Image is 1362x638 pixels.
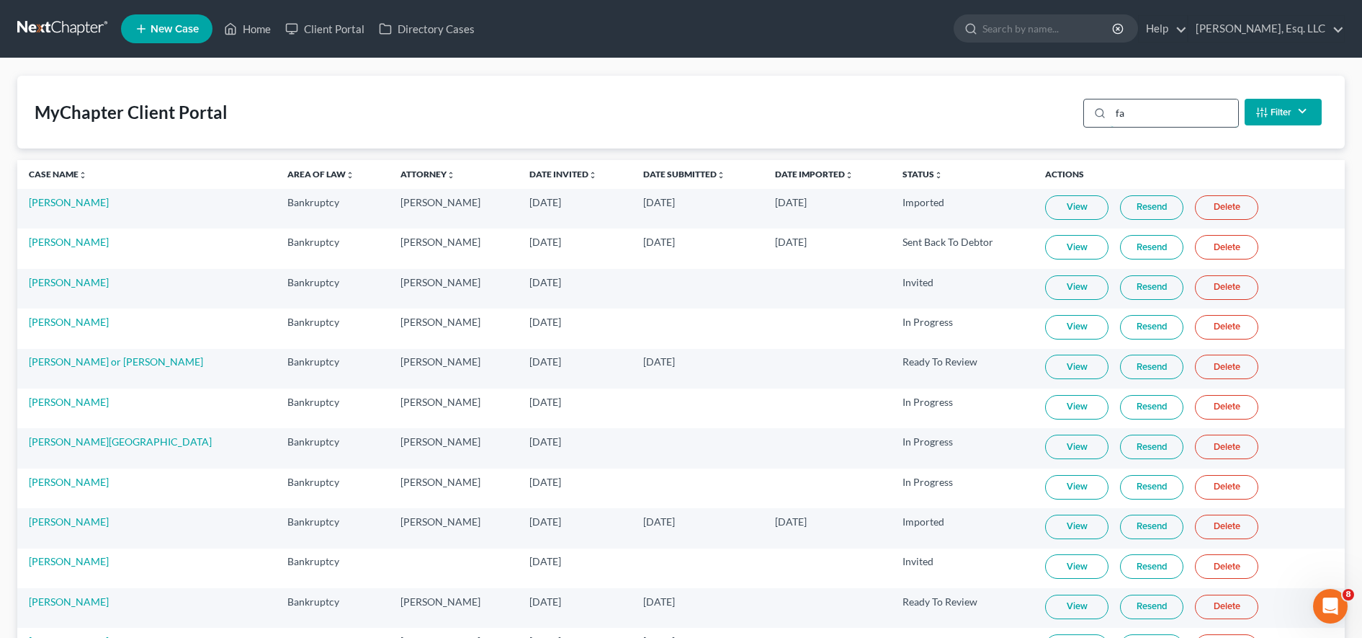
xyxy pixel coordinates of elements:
[891,508,1034,548] td: Imported
[29,236,109,248] a: [PERSON_NAME]
[29,355,203,368] a: [PERSON_NAME] or [PERSON_NAME]
[643,196,675,208] span: [DATE]
[891,469,1034,508] td: In Progress
[287,169,354,180] a: Area of Lawunfold_more
[1195,355,1258,379] a: Delete
[891,389,1034,428] td: In Progress
[529,476,561,488] span: [DATE]
[389,309,518,348] td: [PERSON_NAME]
[278,16,372,42] a: Client Portal
[276,269,389,309] td: Bankruptcy
[35,101,228,124] div: MyChapter Client Portal
[1343,589,1354,601] span: 8
[276,549,389,588] td: Bankruptcy
[902,169,943,180] a: Statusunfold_more
[529,355,561,368] span: [DATE]
[1195,515,1258,539] a: Delete
[775,515,807,528] span: [DATE]
[1120,595,1183,619] a: Resend
[717,171,725,180] i: unfold_more
[1120,554,1183,579] a: Resend
[389,389,518,428] td: [PERSON_NAME]
[1120,435,1183,459] a: Resend
[1120,475,1183,500] a: Resend
[529,169,597,180] a: Date Invitedunfold_more
[643,595,675,608] span: [DATE]
[529,276,561,288] span: [DATE]
[389,189,518,229] td: [PERSON_NAME]
[276,588,389,628] td: Bankruptcy
[29,476,109,488] a: [PERSON_NAME]
[529,196,561,208] span: [DATE]
[529,555,561,567] span: [DATE]
[389,508,518,548] td: [PERSON_NAME]
[29,435,212,448] a: [PERSON_NAME][GEOGRAPHIC_DATA]
[29,396,109,408] a: [PERSON_NAME]
[775,236,807,248] span: [DATE]
[1195,315,1258,340] a: Delete
[643,515,675,528] span: [DATE]
[891,588,1034,628] td: Ready To Review
[151,24,199,35] span: New Case
[389,588,518,628] td: [PERSON_NAME]
[891,189,1034,229] td: Imported
[29,169,87,180] a: Case Nameunfold_more
[1120,235,1183,260] a: Resend
[276,508,389,548] td: Bankruptcy
[29,515,109,528] a: [PERSON_NAME]
[29,276,109,288] a: [PERSON_NAME]
[29,595,109,608] a: [PERSON_NAME]
[529,515,561,528] span: [DATE]
[1195,475,1258,500] a: Delete
[1045,235,1108,260] a: View
[79,171,87,180] i: unfold_more
[276,189,389,229] td: Bankruptcy
[1120,195,1183,220] a: Resend
[1313,589,1348,624] iframe: Intercom live chat
[447,171,455,180] i: unfold_more
[276,469,389,508] td: Bankruptcy
[389,349,518,389] td: [PERSON_NAME]
[1045,595,1108,619] a: View
[775,169,854,180] a: Date Importedunfold_more
[1195,395,1258,420] a: Delete
[1195,195,1258,220] a: Delete
[389,269,518,309] td: [PERSON_NAME]
[934,171,943,180] i: unfold_more
[276,349,389,389] td: Bankruptcy
[891,549,1034,588] td: Invited
[1111,99,1238,127] input: Search...
[389,469,518,508] td: [PERSON_NAME]
[891,229,1034,268] td: Sent Back To Debtor
[643,236,675,248] span: [DATE]
[529,236,561,248] span: [DATE]
[588,171,597,180] i: unfold_more
[29,196,109,208] a: [PERSON_NAME]
[1045,435,1108,459] a: View
[1195,235,1258,260] a: Delete
[276,229,389,268] td: Bankruptcy
[1245,99,1322,125] button: Filter
[1045,315,1108,340] a: View
[891,309,1034,348] td: In Progress
[1139,16,1187,42] a: Help
[1188,16,1344,42] a: [PERSON_NAME], Esq. LLC
[1195,595,1258,619] a: Delete
[276,428,389,468] td: Bankruptcy
[1045,395,1108,420] a: View
[346,171,354,180] i: unfold_more
[1120,275,1183,300] a: Resend
[643,355,675,368] span: [DATE]
[1195,275,1258,300] a: Delete
[845,171,854,180] i: unfold_more
[1045,275,1108,300] a: View
[529,595,561,608] span: [DATE]
[389,428,518,468] td: [PERSON_NAME]
[529,396,561,408] span: [DATE]
[775,196,807,208] span: [DATE]
[217,16,278,42] a: Home
[529,316,561,328] span: [DATE]
[982,15,1114,42] input: Search by name...
[1045,475,1108,500] a: View
[891,428,1034,468] td: In Progress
